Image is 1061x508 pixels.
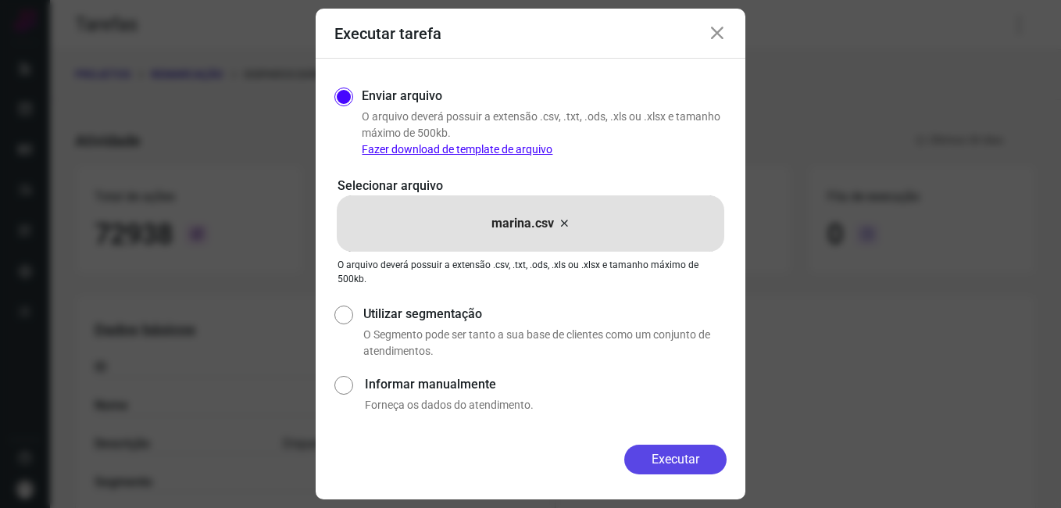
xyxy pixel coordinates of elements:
p: marina.csv [491,214,554,233]
label: Informar manualmente [365,375,727,394]
a: Fazer download de template de arquivo [362,143,552,156]
p: O arquivo deverá possuir a extensão .csv, .txt, .ods, .xls ou .xlsx e tamanho máximo de 500kb. [362,109,727,158]
h3: Executar tarefa [334,24,441,43]
label: Enviar arquivo [362,87,442,106]
label: Utilizar segmentação [363,305,727,324]
p: Selecionar arquivo [338,177,723,195]
p: O Segmento pode ser tanto a sua base de clientes como um conjunto de atendimentos. [363,327,727,360]
p: Forneça os dados do atendimento. [365,397,727,413]
p: O arquivo deverá possuir a extensão .csv, .txt, .ods, .xls ou .xlsx e tamanho máximo de 500kb. [338,258,723,286]
button: Executar [624,445,727,474]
